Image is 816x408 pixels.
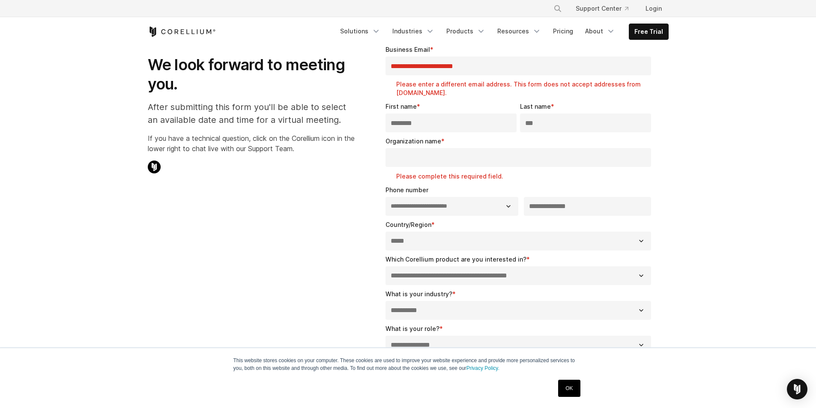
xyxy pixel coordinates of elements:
p: If you have a technical question, click on the Corellium icon in the lower right to chat live wit... [148,133,355,154]
label: Please complete this required field. [396,172,655,181]
a: Solutions [335,24,386,39]
label: Please enter a different email address. This form does not accept addresses from [DOMAIN_NAME]. [396,80,655,97]
a: Industries [387,24,439,39]
a: Free Trial [629,24,668,39]
a: OK [558,380,580,397]
a: Corellium Home [148,27,216,37]
span: What is your role? [386,325,439,332]
a: Login [639,1,669,16]
span: Last name [520,103,551,110]
div: Open Intercom Messenger [787,379,807,399]
a: Products [441,24,490,39]
h1: We look forward to meeting you. [148,55,355,94]
a: Resources [492,24,546,39]
span: Which Corellium product are you interested in? [386,256,526,263]
span: Organization name [386,137,441,145]
p: This website stores cookies on your computer. These cookies are used to improve your website expe... [233,357,583,372]
img: Corellium Chat Icon [148,161,161,173]
a: Support Center [569,1,635,16]
p: After submitting this form you'll be able to select an available date and time for a virtual meet... [148,101,355,126]
a: Pricing [548,24,578,39]
a: About [580,24,620,39]
div: Navigation Menu [543,1,669,16]
a: Privacy Policy. [466,365,499,371]
span: First name [386,103,417,110]
button: Search [550,1,565,16]
span: What is your industry? [386,290,452,298]
div: Navigation Menu [335,24,669,40]
span: Business Email [386,46,430,53]
span: Country/Region [386,221,431,228]
span: Phone number [386,186,428,194]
